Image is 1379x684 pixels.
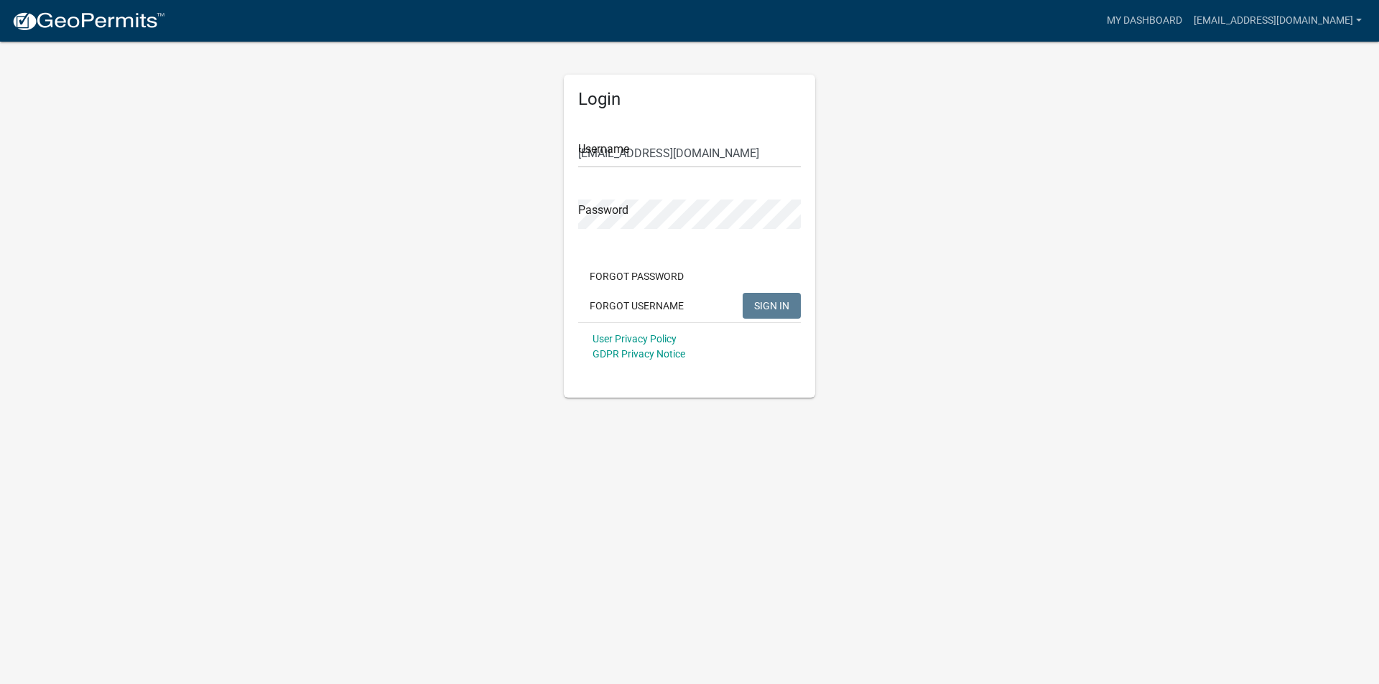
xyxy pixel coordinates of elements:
button: SIGN IN [743,293,801,319]
button: Forgot Username [578,293,695,319]
button: Forgot Password [578,263,695,289]
a: My Dashboard [1101,7,1188,34]
span: SIGN IN [754,299,789,311]
a: [EMAIL_ADDRESS][DOMAIN_NAME] [1188,7,1368,34]
a: GDPR Privacy Notice [593,348,685,360]
a: User Privacy Policy [593,333,677,345]
h5: Login [578,89,801,110]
